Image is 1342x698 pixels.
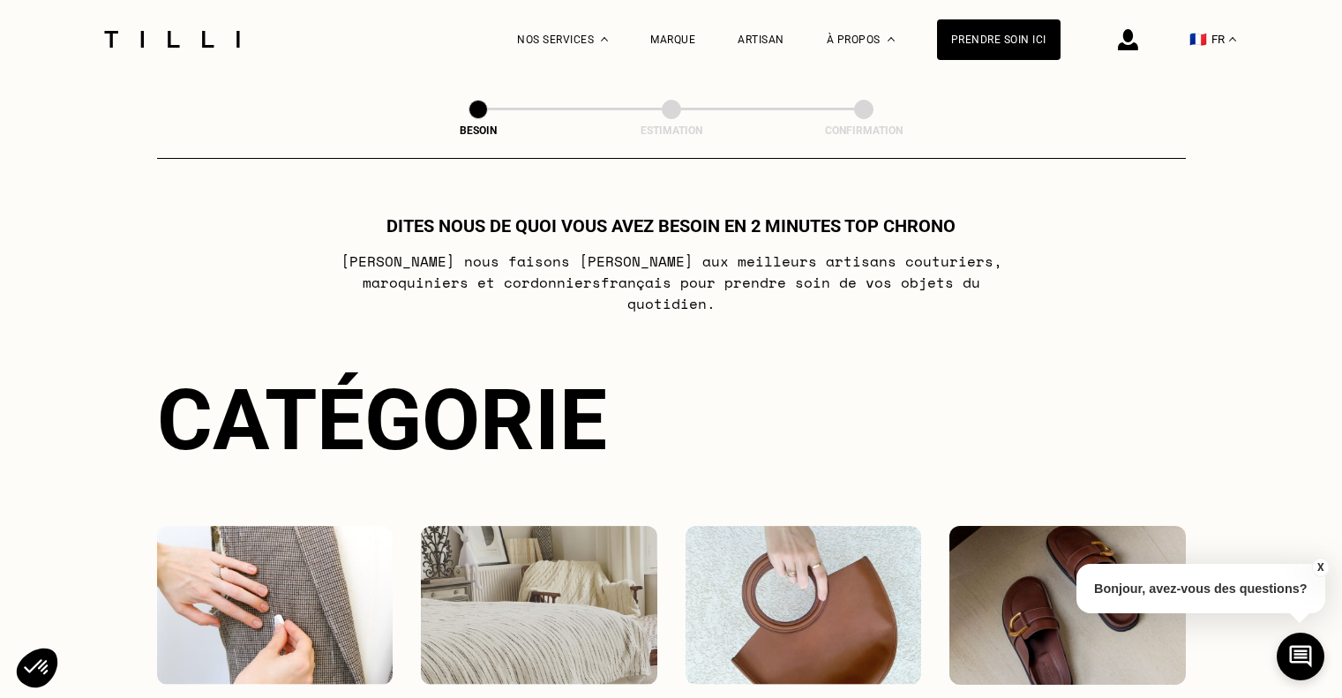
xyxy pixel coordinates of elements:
[776,124,952,137] div: Confirmation
[98,31,246,48] img: Logo du service de couturière Tilli
[686,526,922,685] img: Accessoires
[650,34,695,46] a: Marque
[601,37,608,41] img: Menu déroulant
[1229,37,1236,41] img: menu déroulant
[1311,558,1329,577] button: X
[1076,564,1325,613] p: Bonjour, avez-vous des questions?
[1118,29,1138,50] img: icône connexion
[937,19,1061,60] a: Prendre soin ici
[583,124,760,137] div: Estimation
[738,34,784,46] a: Artisan
[386,215,956,236] h1: Dites nous de quoi vous avez besoin en 2 minutes top chrono
[390,124,566,137] div: Besoin
[157,526,394,685] img: Vêtements
[888,37,895,41] img: Menu déroulant à propos
[321,251,1021,314] p: [PERSON_NAME] nous faisons [PERSON_NAME] aux meilleurs artisans couturiers , maroquiniers et cord...
[421,526,657,685] img: Intérieur
[157,371,1186,469] div: Catégorie
[949,526,1186,685] img: Chaussures
[1189,31,1207,48] span: 🇫🇷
